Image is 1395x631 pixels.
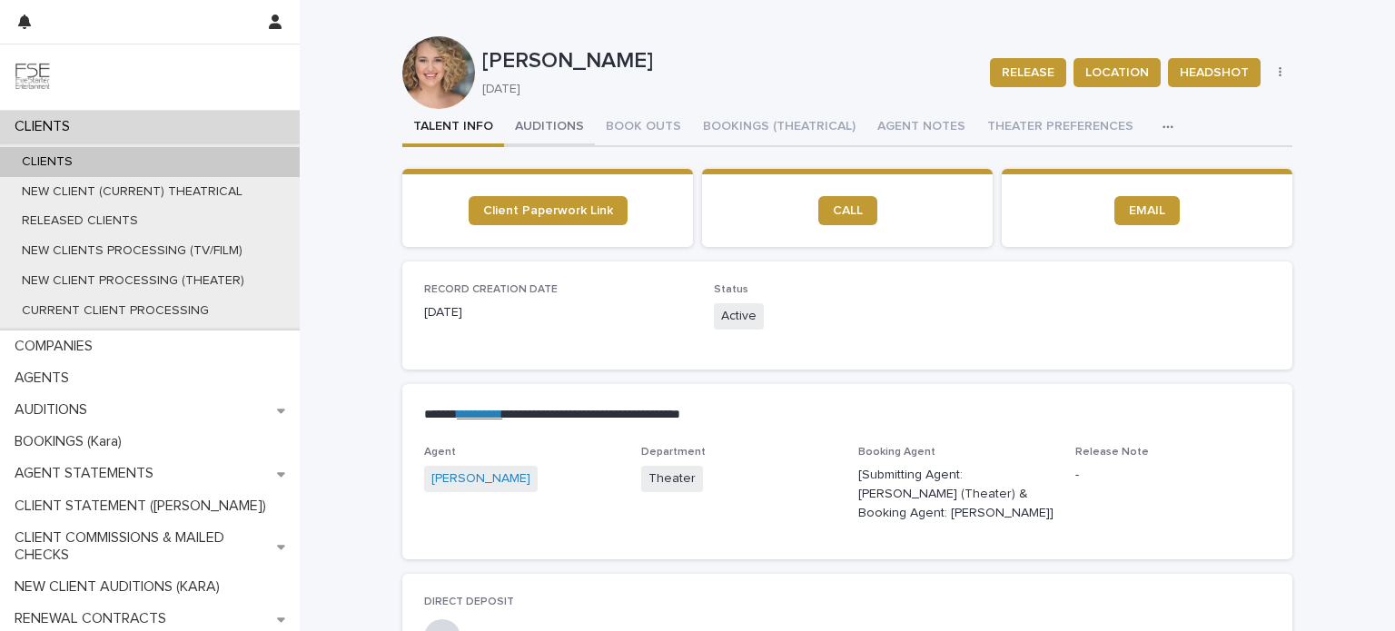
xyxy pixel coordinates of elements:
a: Client Paperwork Link [469,196,628,225]
a: CALL [818,196,877,225]
span: Agent [424,447,456,458]
a: [PERSON_NAME] [431,469,530,488]
span: Release Note [1075,447,1149,458]
p: NEW CLIENTS PROCESSING (TV/FILM) [7,243,257,259]
button: HEADSHOT [1168,58,1261,87]
p: CLIENT STATEMENT ([PERSON_NAME]) [7,498,281,515]
p: AUDITIONS [7,401,102,419]
p: [Submitting Agent: [PERSON_NAME] (Theater) & Booking Agent: [PERSON_NAME]] [858,466,1054,522]
p: CLIENT COMMISSIONS & MAILED CHECKS [7,529,277,564]
p: COMPANIES [7,338,107,355]
span: Active [714,303,764,330]
p: [PERSON_NAME] [482,48,975,74]
span: RELEASE [1002,64,1054,82]
p: - [1075,466,1271,485]
span: Booking Agent [858,447,935,458]
span: Theater [641,466,703,492]
span: HEADSHOT [1180,64,1249,82]
button: BOOKINGS (THEATRICAL) [692,109,866,147]
img: 9JgRvJ3ETPGCJDhvPVA5 [15,59,51,95]
button: RELEASE [990,58,1066,87]
p: RELEASED CLIENTS [7,213,153,229]
span: Client Paperwork Link [483,204,613,217]
button: LOCATION [1073,58,1161,87]
p: [DATE] [482,82,968,97]
span: LOCATION [1085,64,1149,82]
p: AGENTS [7,370,84,387]
p: [DATE] [424,303,692,322]
p: CURRENT CLIENT PROCESSING [7,303,223,319]
p: NEW CLIENT (CURRENT) THEATRICAL [7,184,257,200]
span: Department [641,447,706,458]
p: AGENT STATEMENTS [7,465,168,482]
button: AGENT NOTES [866,109,976,147]
span: RECORD CREATION DATE [424,284,558,295]
p: NEW CLIENT AUDITIONS (KARA) [7,578,234,596]
p: CLIENTS [7,154,87,170]
button: AUDITIONS [504,109,595,147]
span: Status [714,284,748,295]
p: RENEWAL CONTRACTS [7,610,181,627]
span: EMAIL [1129,204,1165,217]
p: CLIENTS [7,118,84,135]
p: NEW CLIENT PROCESSING (THEATER) [7,273,259,289]
button: TALENT INFO [402,109,504,147]
a: EMAIL [1114,196,1180,225]
p: BOOKINGS (Kara) [7,433,136,450]
button: THEATER PREFERENCES [976,109,1144,147]
span: CALL [833,204,863,217]
button: BOOK OUTS [595,109,692,147]
span: DIRECT DEPOSIT [424,596,514,607]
